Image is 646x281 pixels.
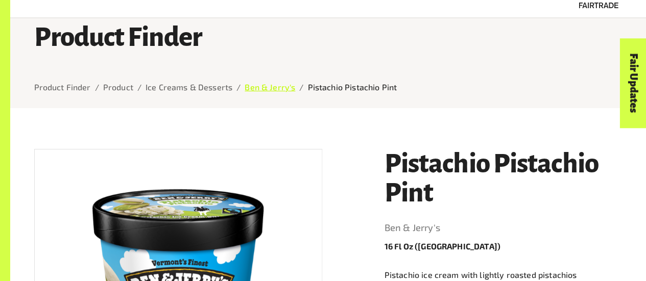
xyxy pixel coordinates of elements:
[137,81,141,93] li: /
[34,81,623,93] nav: breadcrumb
[307,81,397,93] p: Pistachio Pistachio Pint
[245,82,295,92] a: Ben & Jerry's
[95,81,99,93] li: /
[236,81,241,93] li: /
[385,240,623,252] p: 16 Fl Oz ([GEOGRAPHIC_DATA])
[385,269,623,281] p: Pistachio ice cream with lightly roasted pistachios
[299,81,303,93] li: /
[146,82,232,92] a: Ice Creams & Desserts
[385,220,623,236] a: Ben & Jerry's
[385,149,623,207] h1: Pistachio Pistachio Pint
[34,82,91,92] a: Product Finder
[103,82,133,92] a: Product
